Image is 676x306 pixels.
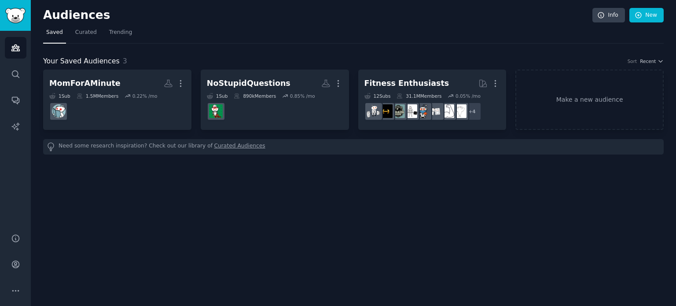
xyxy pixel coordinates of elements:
button: Recent [640,58,664,64]
a: Trending [106,26,135,44]
div: NoStupidQuestions [207,78,290,89]
div: 1.5M Members [77,93,118,99]
a: Make a new audience [515,70,664,130]
a: MomForAMinute1Sub1.5MMembers0.22% /moIWantToLearn [43,70,191,130]
div: 890k Members [234,93,276,99]
img: strength_training [441,104,454,118]
div: MomForAMinute [49,78,121,89]
h2: Audiences [43,8,592,22]
div: 12 Sub s [364,93,391,99]
span: Curated [75,29,97,37]
div: 31.1M Members [397,93,441,99]
div: Fitness Enthusiasts [364,78,449,89]
img: workout [379,104,393,118]
img: IWantToLearn [52,104,66,118]
a: NoStupidQuestions1Sub890kMembers0.85% /molawncare [201,70,349,130]
div: 0.22 % /mo [132,93,158,99]
img: GYM [404,104,417,118]
a: New [629,8,664,23]
span: Saved [46,29,63,37]
img: loseit [428,104,442,118]
div: 1 Sub [207,93,228,99]
img: weightroom [367,104,380,118]
a: Saved [43,26,66,44]
a: Curated [72,26,100,44]
span: Your Saved Audiences [43,56,120,67]
div: Need some research inspiration? Check out our library of [43,139,664,155]
span: Recent [640,58,656,64]
img: GymMotivation [391,104,405,118]
div: Sort [628,58,637,64]
a: Info [592,8,625,23]
span: Trending [109,29,132,37]
img: Fitness [453,104,467,118]
img: Health [416,104,430,118]
div: 0.85 % /mo [290,93,315,99]
div: 1 Sub [49,93,70,99]
img: GummySearch logo [5,8,26,23]
a: Curated Audiences [214,142,265,151]
a: Fitness Enthusiasts12Subs31.1MMembers0.05% /mo+4Fitnessstrength_trainingloseitHealthGYMGymMotivat... [358,70,507,130]
div: + 4 [463,102,481,121]
span: 3 [123,57,127,65]
div: 0.05 % /mo [456,93,481,99]
img: lawncare [209,104,223,118]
